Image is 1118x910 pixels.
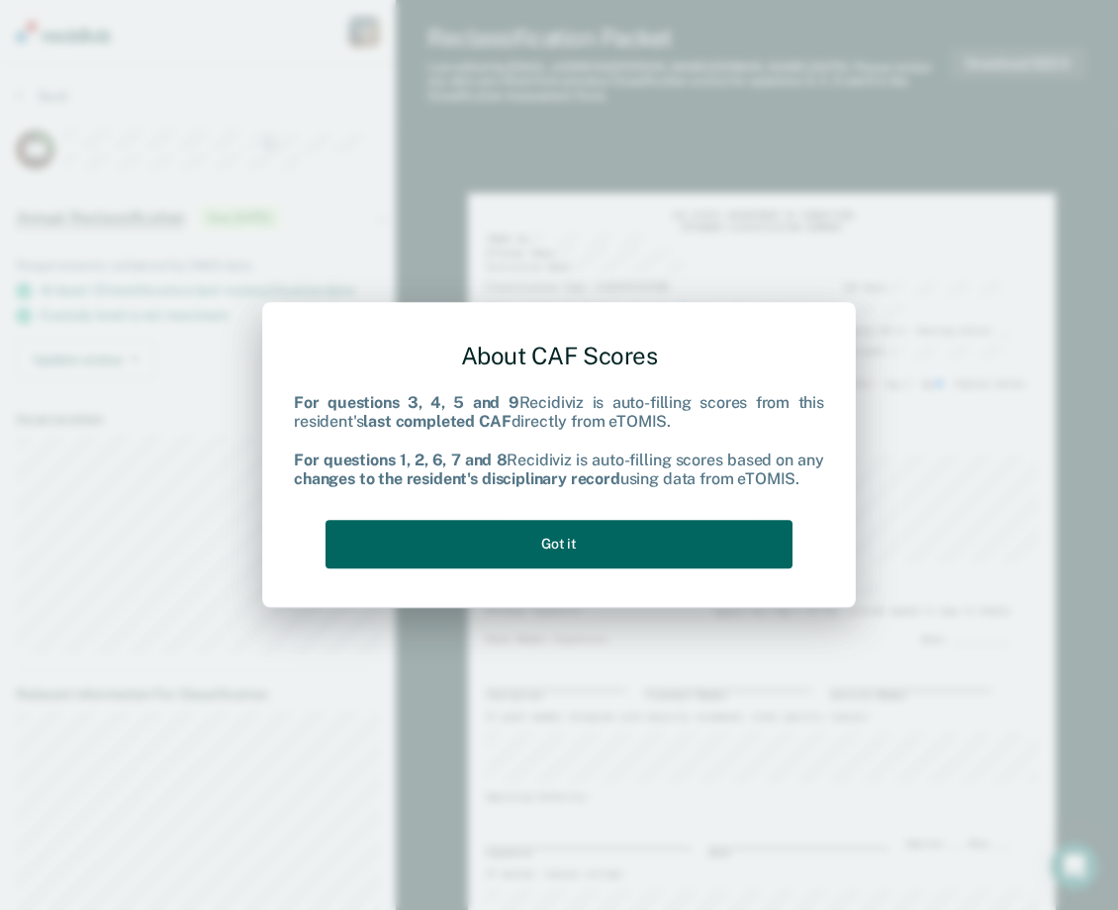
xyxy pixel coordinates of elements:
[294,394,519,413] b: For questions 3, 4, 5 and 9
[363,413,511,432] b: last completed CAF
[294,451,507,469] b: For questions 1, 2, 6, 7 and 8
[294,469,620,488] b: changes to the resident's disciplinary record
[326,520,792,568] button: Got it
[294,326,824,386] div: About CAF Scores
[294,394,824,489] div: Recidiviz is auto-filling scores from this resident's directly from eTOMIS. Recidiviz is auto-fil...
